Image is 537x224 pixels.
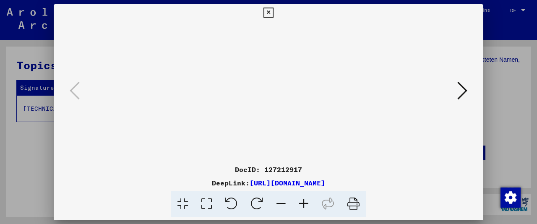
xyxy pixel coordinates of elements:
img: 001.jpg [82,21,455,161]
div: DocID: 127212917 [54,164,483,175]
div: Zustimmung ändern [500,187,520,207]
img: Zustimmung ändern [501,188,521,208]
div: DeepLink: [54,178,483,188]
a: [URL][DOMAIN_NAME] [250,179,325,187]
